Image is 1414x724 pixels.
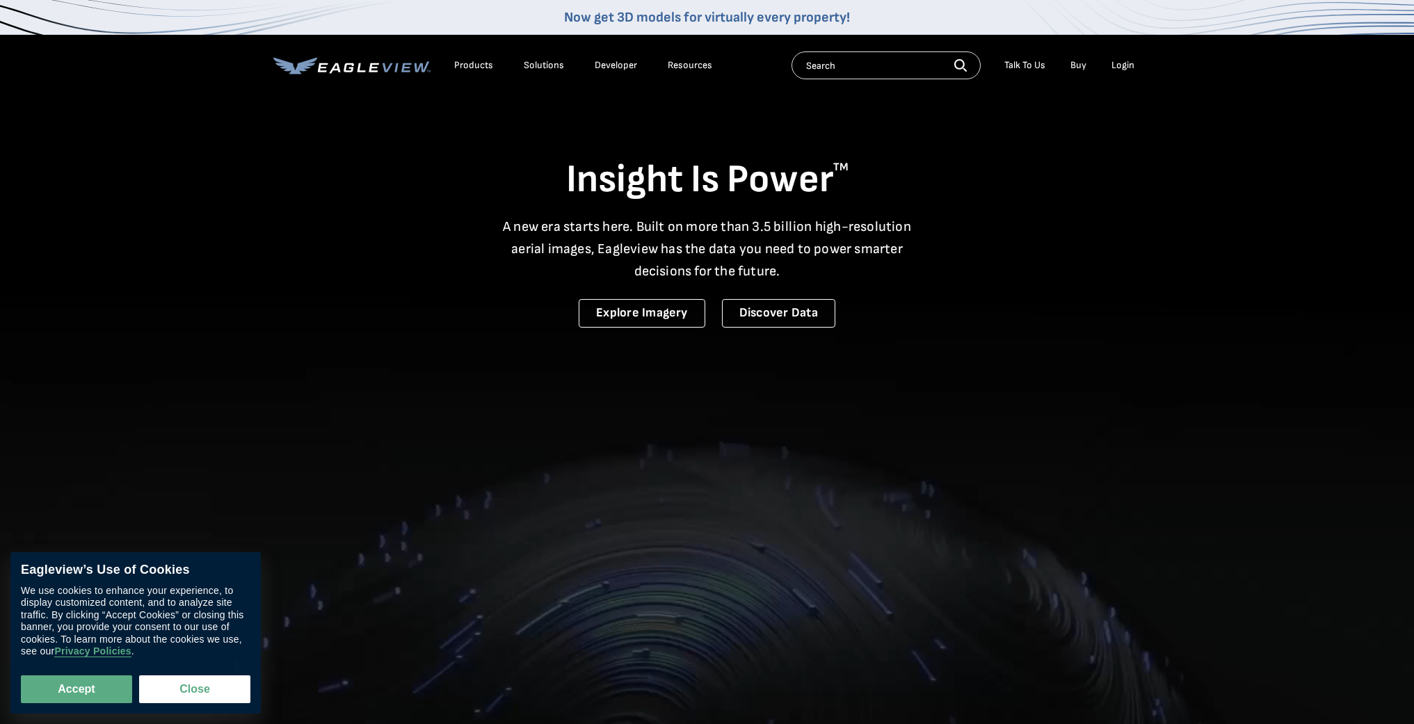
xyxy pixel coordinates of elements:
a: Privacy Policies [54,646,131,658]
a: Developer [595,59,637,72]
div: Talk To Us [1004,59,1045,72]
button: Close [139,675,250,703]
a: Buy [1070,59,1086,72]
sup: TM [833,161,849,174]
div: Login [1111,59,1134,72]
a: Now get 3D models for virtually every property! [564,9,850,26]
a: Explore Imagery [579,299,705,328]
div: Eagleview’s Use of Cookies [21,563,250,578]
button: Accept [21,675,132,703]
p: A new era starts here. Built on more than 3.5 billion high-resolution aerial images, Eagleview ha... [495,216,920,282]
input: Search [792,51,981,79]
div: Products [454,59,493,72]
a: Discover Data [722,299,835,328]
div: Resources [668,59,712,72]
div: We use cookies to enhance your experience, to display customized content, and to analyze site tra... [21,585,250,658]
div: Solutions [524,59,564,72]
h1: Insight Is Power [273,156,1141,204]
